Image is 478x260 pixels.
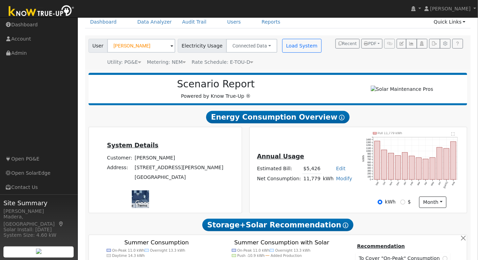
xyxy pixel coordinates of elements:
[3,198,74,208] span: Site Summary
[452,132,455,136] text: 
[451,181,456,186] text: Aug
[429,39,440,49] button: Export Interval Data
[92,78,340,100] div: Powered by Know True-Up ®
[409,156,415,180] rect: onclick=""
[302,174,322,184] td: 11,779
[112,254,145,258] text: Daytime 14.3 kWh
[367,158,371,161] text: 700
[364,41,377,46] span: PDF
[85,16,122,28] a: Dashboard
[362,155,365,162] text: kWh
[440,39,451,49] button: Settings
[382,181,386,185] text: Oct
[178,39,227,53] span: Electricity Usage
[370,178,371,181] text: 0
[132,16,177,28] a: Data Analyzer
[177,16,212,28] a: Audit Trail
[437,147,442,180] rect: onclick=""
[406,39,417,49] button: Multi-Series Graph
[367,164,371,166] text: 500
[237,249,270,252] text: On-Peak 11.0 kWh
[36,249,42,254] img: retrieve
[410,181,414,186] text: Feb
[367,161,371,164] text: 600
[367,170,371,172] text: 300
[378,200,383,205] input: kWh
[375,141,380,180] rect: onclick=""
[5,4,78,19] img: Know True-Up
[237,254,265,258] text: Push -10.9 kWh
[322,174,335,184] td: kWh
[271,254,302,258] text: Added Production
[106,163,134,172] td: Address:
[282,39,322,53] button: Load System
[257,153,304,160] u: Annual Usage
[3,208,74,215] div: [PERSON_NAME]
[336,176,352,181] a: Modify
[443,181,449,189] text: [DATE]
[134,199,156,208] a: Open this area in Google Maps (opens a new window)
[134,172,225,182] td: [GEOGRAPHIC_DATA]
[419,197,447,208] button: month
[416,158,422,180] rect: onclick=""
[430,6,471,11] span: [PERSON_NAME]
[357,243,405,249] u: Recommendation
[89,39,108,53] span: User
[192,59,253,65] span: Alias: HETOUB
[256,174,302,184] td: Net Consumption:
[366,141,371,144] text: 1300
[431,181,435,187] text: May
[385,198,396,206] label: kWh
[367,175,371,178] text: 100
[367,173,371,175] text: 200
[137,203,147,207] a: Terms (opens in new tab)
[343,223,349,228] i: Show Help
[226,39,277,53] button: Connected Data
[397,39,406,49] button: Edit User
[112,249,145,252] text: On-Peak 11.0 kWh
[401,200,405,205] input: $
[58,221,64,227] a: Map
[451,142,456,180] rect: onclick=""
[134,163,225,172] td: [STREET_ADDRESS][PERSON_NAME]
[395,156,401,180] rect: onclick=""
[452,39,463,49] a: Help Link
[429,16,471,28] a: Quick Links
[336,166,346,171] a: Edit
[361,39,383,49] button: PDF
[106,153,134,163] td: Customer:
[366,138,371,141] text: 1400
[382,150,387,180] rect: onclick=""
[375,181,379,186] text: Sep
[3,232,74,239] div: System Size: 4.60 kW
[3,226,74,233] div: Solar Install: [DATE]
[339,115,345,120] i: Show Help
[335,39,360,49] button: Recent
[417,39,428,49] button: Login As
[124,240,189,246] text: Summer Consumption
[107,142,158,149] u: System Details
[302,164,322,174] td: $5,426
[206,111,349,123] span: Energy Consumption Overview
[107,59,141,66] div: Utility: PG&E
[366,150,371,152] text: 1000
[388,153,394,180] rect: onclick=""
[367,167,371,169] text: 400
[367,156,371,158] text: 800
[202,219,353,231] span: Storage+Solar Recommendation
[389,181,393,186] text: Nov
[402,153,408,180] rect: onclick=""
[423,159,429,180] rect: onclick=""
[430,158,435,180] rect: onclick=""
[256,164,302,174] td: Estimated Bill:
[367,153,371,155] text: 900
[366,147,371,149] text: 1100
[150,249,185,252] text: Overnight 13.3 kWh
[378,131,402,135] text: Pull 11,779 kWh
[424,181,428,186] text: Apr
[222,16,246,28] a: Users
[134,199,156,208] img: Google
[234,240,329,246] text: Summer Consumption with Solar
[147,59,186,66] div: Metering: NEM
[371,86,433,93] img: Solar Maintenance Pros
